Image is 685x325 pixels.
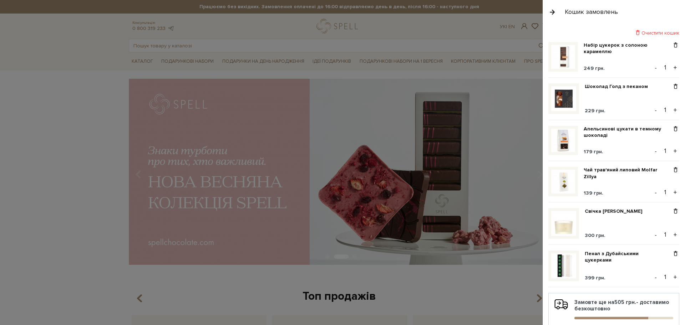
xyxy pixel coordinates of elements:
[584,126,672,139] a: Апельсинові цукати в темному шоколаді
[585,251,672,263] a: Пенал з Дубайськими цукерками
[585,232,605,238] span: 300 грн.
[584,190,603,196] span: 139 грн.
[671,105,679,115] button: +
[652,272,659,283] button: -
[554,299,673,319] div: Замовте ще на - доставимо безкоштовно
[551,86,576,111] img: Шоколад Голд з пеканом
[548,30,679,36] div: Очистити кошик
[614,299,636,305] b: 505 грн.
[585,108,605,114] span: 229 грн.
[671,272,679,283] button: +
[584,65,605,71] span: 249 грн.
[551,253,576,278] img: Пенал з Дубайськими цукерками
[551,170,575,194] img: Чай трав'яний липовий Molfar Zillya
[585,208,648,215] a: Свічка [PERSON_NAME]
[652,105,659,115] button: -
[584,167,672,180] a: Чай трав'яний липовий Molfar Zillya
[652,187,659,198] button: -
[652,62,659,73] button: -
[551,129,575,153] img: Апельсинові цукати в темному шоколаді
[652,229,659,240] button: -
[671,62,679,73] button: +
[652,146,659,156] button: -
[551,45,575,69] img: Набір цукерок з солоною карамеллю
[565,8,618,16] div: Кошик замовлень
[671,187,679,198] button: +
[585,275,605,281] span: 399 грн.
[671,229,679,240] button: +
[584,42,672,55] a: Набір цукерок з солоною карамеллю
[584,149,603,155] span: 179 грн.
[551,211,576,236] img: Свічка Tysha
[671,146,679,156] button: +
[585,83,653,90] a: Шоколад Голд з пеканом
